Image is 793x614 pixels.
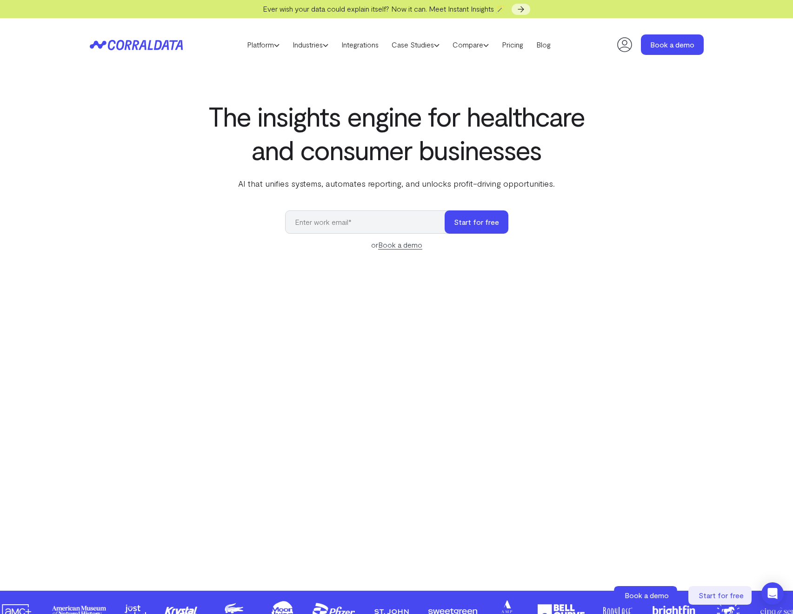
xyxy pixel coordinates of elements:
[286,38,335,52] a: Industries
[641,34,704,55] a: Book a demo
[445,210,508,234] button: Start for free
[446,38,495,52] a: Compare
[699,591,744,600] span: Start for free
[495,38,530,52] a: Pricing
[285,210,454,234] input: Enter work email*
[688,586,753,605] a: Start for free
[385,38,446,52] a: Case Studies
[614,586,679,605] a: Book a demo
[378,240,422,250] a: Book a demo
[625,591,669,600] span: Book a demo
[207,177,586,189] p: AI that unifies systems, automates reporting, and unlocks profit-driving opportunities.
[761,582,784,605] div: Open Intercom Messenger
[530,38,557,52] a: Blog
[285,239,508,250] div: or
[263,4,505,13] span: Ever wish your data could explain itself? Now it can. Meet Instant Insights 🪄
[335,38,385,52] a: Integrations
[240,38,286,52] a: Platform
[207,99,586,166] h1: The insights engine for healthcare and consumer businesses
